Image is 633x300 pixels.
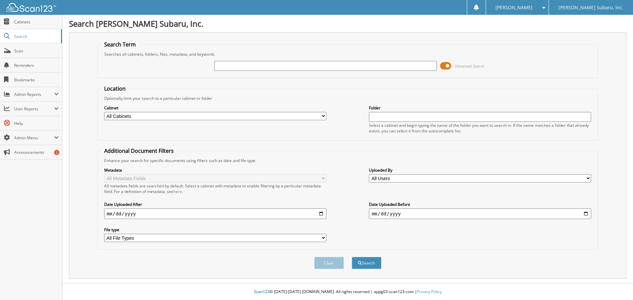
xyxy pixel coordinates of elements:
[369,202,591,207] label: Date Uploaded Before
[455,64,484,68] span: Advanced Search
[104,202,326,207] label: Date Uploaded After
[14,19,59,25] span: Cabinets
[600,268,633,300] iframe: Chat Widget
[104,105,326,111] label: Cabinet
[101,85,129,92] legend: Location
[14,106,54,112] span: User Reports
[7,3,56,12] img: scan123-logo-white.svg
[369,167,591,173] label: Uploaded By
[14,34,58,39] span: Search
[69,18,626,29] h1: Search [PERSON_NAME] Subaru, Inc.
[104,208,326,219] input: start
[14,63,59,68] span: Reminders
[62,284,633,300] div: © [DATE]-[DATE] [DOMAIN_NAME]. All rights reserved | appg03-scan123-com |
[369,105,591,111] label: Folder
[101,51,595,57] div: Searches all cabinets, folders, files, metadata, and keywords
[173,189,182,194] a: here
[558,6,623,10] span: [PERSON_NAME] Subaru, Inc.
[417,289,442,294] a: Privacy Policy
[14,121,59,126] span: Help
[101,41,139,48] legend: Search Term
[254,289,270,294] span: Scan123
[14,77,59,83] span: Bookmarks
[314,257,344,269] button: Clear
[54,150,59,155] div: 2
[101,95,595,101] div: Optionally limit your search to a particular cabinet or folder
[101,158,595,163] div: Enhance your search for specific documents using filters such as date and file type.
[104,227,326,232] label: File type
[369,208,591,219] input: end
[104,183,326,194] div: All metadata fields are searched by default. Select a cabinet with metadata to enable filtering b...
[14,150,59,155] span: Announcements
[14,92,54,97] span: Admin Reports
[101,147,177,154] legend: Additional Document Filters
[496,6,532,10] span: [PERSON_NAME]
[14,135,54,141] span: Admin Menu
[14,48,59,54] span: Scan
[352,257,381,269] button: Search
[369,123,591,134] div: Select a cabinet and begin typing the name of the folder you want to search in. If the name match...
[104,167,326,173] label: Metadata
